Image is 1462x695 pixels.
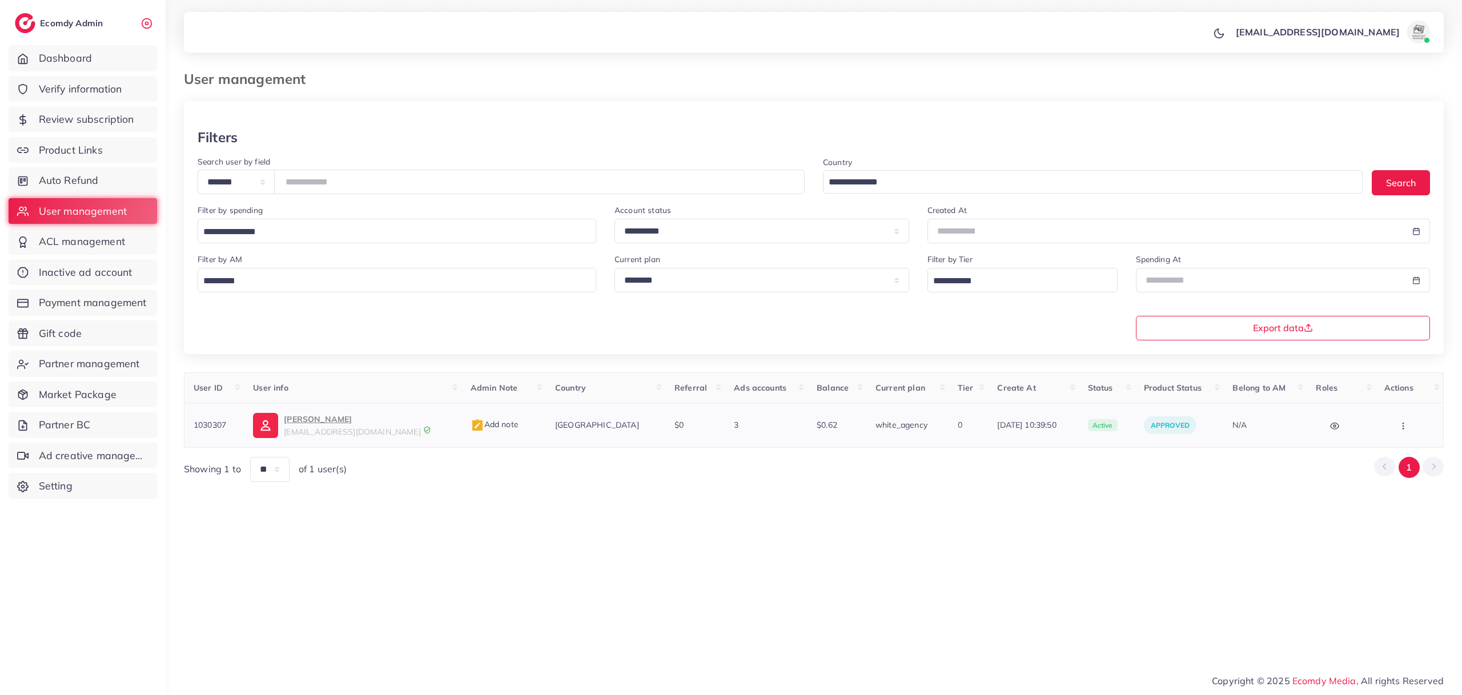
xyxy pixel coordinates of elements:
span: N/A [1232,420,1246,430]
img: ic-user-info.36bf1079.svg [253,413,278,438]
span: Tier [958,383,974,393]
a: Product Links [9,137,157,163]
span: Product Links [39,143,103,158]
label: Account status [614,204,671,216]
a: Ad creative management [9,443,157,469]
a: Auto Refund [9,167,157,194]
span: $0 [674,420,684,430]
span: Add note [471,419,519,429]
input: Search for option [929,272,1103,290]
span: Gift code [39,326,82,341]
span: ACL management [39,234,125,249]
span: Dashboard [39,51,92,66]
span: Status [1088,383,1113,393]
span: [DATE] 10:39:50 [997,419,1069,431]
span: Showing 1 to [184,463,241,476]
label: Filter by Tier [927,254,973,265]
span: Belong to AM [1232,383,1286,393]
a: Review subscription [9,106,157,132]
a: Partner BC [9,412,157,438]
img: avatar [1407,21,1430,43]
span: User management [39,204,127,219]
a: Inactive ad account [9,259,157,286]
input: Search for option [199,272,581,290]
input: Search for option [825,174,1348,191]
img: logo [15,13,35,33]
span: 0 [958,420,962,430]
span: Balance [817,383,849,393]
a: User management [9,198,157,224]
div: Search for option [823,170,1363,194]
p: [EMAIL_ADDRESS][DOMAIN_NAME] [1236,25,1400,39]
span: Copyright © 2025 [1212,674,1444,688]
span: Referral [674,383,707,393]
a: Partner management [9,351,157,377]
span: Inactive ad account [39,265,132,280]
span: Setting [39,479,73,493]
span: white_agency [875,420,927,430]
span: Partner BC [39,417,91,432]
span: Country [555,383,586,393]
span: Auto Refund [39,173,99,188]
span: of 1 user(s) [299,463,347,476]
span: Actions [1384,383,1413,393]
span: active [1088,419,1118,432]
a: Dashboard [9,45,157,71]
div: Search for option [927,268,1118,292]
label: Current plan [614,254,660,265]
span: Create At [997,383,1035,393]
span: 3 [734,420,738,430]
label: Filter by spending [198,204,263,216]
img: 9CAL8B2pu8EFxCJHYAAAAldEVYdGRhdGU6Y3JlYXRlADIwMjItMTItMDlUMDQ6NTg6MzkrMDA6MDBXSlgLAAAAJXRFWHRkYXR... [423,426,431,434]
label: Country [823,156,852,168]
span: Partner management [39,356,140,371]
label: Search user by field [198,156,270,167]
a: [PERSON_NAME][EMAIL_ADDRESS][DOMAIN_NAME] [253,412,452,437]
span: 1030307 [194,420,226,430]
span: approved [1151,421,1190,429]
span: Product Status [1144,383,1202,393]
a: logoEcomdy Admin [15,13,106,33]
span: Ad creative management [39,448,148,463]
span: , All rights Reserved [1356,674,1444,688]
a: Payment management [9,290,157,316]
span: Ads accounts [734,383,786,393]
button: Export data [1136,316,1431,340]
span: Roles [1316,383,1338,393]
label: Filter by AM [198,254,242,265]
a: Market Package [9,381,157,408]
a: Verify information [9,76,157,102]
span: [GEOGRAPHIC_DATA] [555,420,639,430]
span: Market Package [39,387,117,402]
span: Export data [1253,323,1313,332]
span: $0.62 [817,420,837,430]
img: admin_note.cdd0b510.svg [471,419,484,432]
span: Verify information [39,82,122,97]
label: Created At [927,204,967,216]
button: Search [1372,170,1430,195]
h3: Filters [198,129,238,146]
ul: Pagination [1374,457,1444,478]
input: Search for option [199,223,581,241]
span: Current plan [875,383,925,393]
span: Admin Note [471,383,518,393]
a: Gift code [9,320,157,347]
span: Payment management [39,295,147,310]
a: Setting [9,473,157,499]
p: [PERSON_NAME] [284,412,420,426]
span: User ID [194,383,223,393]
label: Spending At [1136,254,1182,265]
span: User info [253,383,288,393]
h3: User management [184,71,315,87]
div: Search for option [198,219,596,243]
h2: Ecomdy Admin [40,18,106,29]
a: Ecomdy Media [1292,675,1356,686]
span: [EMAIL_ADDRESS][DOMAIN_NAME] [284,427,420,437]
button: Go to page 1 [1399,457,1420,478]
span: Review subscription [39,112,134,127]
div: Search for option [198,268,596,292]
a: ACL management [9,228,157,255]
a: [EMAIL_ADDRESS][DOMAIN_NAME]avatar [1230,21,1435,43]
